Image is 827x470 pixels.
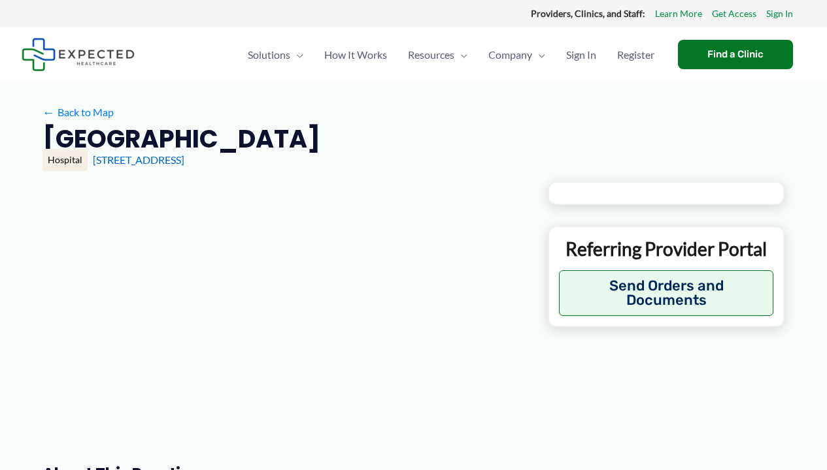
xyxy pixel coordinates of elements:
a: Sign In [556,32,607,78]
nav: Primary Site Navigation [237,32,665,78]
span: Menu Toggle [532,32,545,78]
strong: Providers, Clinics, and Staff: [531,8,645,19]
span: Sign In [566,32,596,78]
a: ←Back to Map [42,102,114,122]
a: SolutionsMenu Toggle [237,32,314,78]
a: How It Works [314,32,397,78]
a: [STREET_ADDRESS] [93,153,184,166]
span: ← [42,106,55,118]
a: Register [607,32,665,78]
span: Company [488,32,532,78]
span: How It Works [324,32,387,78]
a: Find a Clinic [678,40,793,69]
h2: [GEOGRAPHIC_DATA] [42,123,320,155]
a: Learn More [655,5,702,22]
p: Referring Provider Portal [559,237,774,260]
div: Hospital [42,149,88,171]
a: Get Access [712,5,756,22]
img: Expected Healthcare Logo - side, dark font, small [22,38,135,71]
a: CompanyMenu Toggle [478,32,556,78]
span: Menu Toggle [290,32,303,78]
span: Register [617,32,654,78]
span: Menu Toggle [454,32,467,78]
button: Send Orders and Documents [559,270,774,316]
span: Solutions [248,32,290,78]
a: Sign In [766,5,793,22]
a: ResourcesMenu Toggle [397,32,478,78]
span: Resources [408,32,454,78]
